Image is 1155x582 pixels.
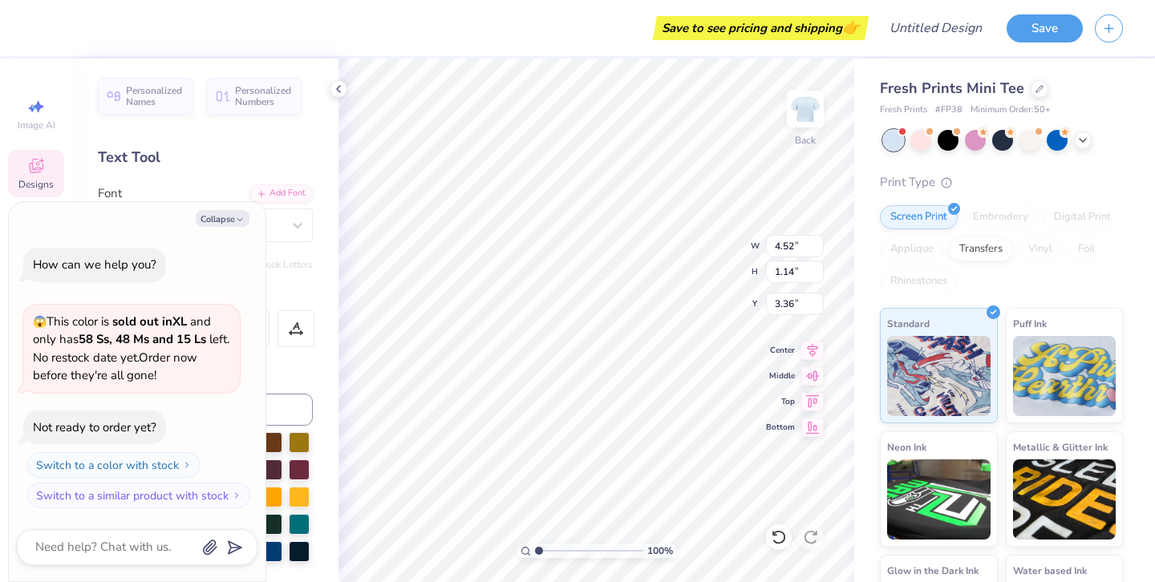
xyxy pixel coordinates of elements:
[887,459,991,540] img: Neon Ink
[962,205,1039,229] div: Embroidery
[235,85,292,107] span: Personalized Numbers
[33,314,47,329] span: 😱
[182,460,192,470] img: Switch to a color with stock
[657,16,865,40] div: Save to see pricing and shipping
[18,178,54,191] span: Designs
[880,269,958,293] div: Rhinestones
[126,85,183,107] span: Personalized Names
[880,205,958,229] div: Screen Print
[33,257,156,273] div: How can we help you?
[887,315,930,332] span: Standard
[887,562,979,579] span: Glow in the Dark Ink
[935,103,962,117] span: # FP38
[112,313,187,329] strong: sold out in XL
[1068,237,1105,261] div: Foil
[33,313,229,384] span: This color is and only has left . No restock date yet. Order now before they're all gone!
[98,147,313,168] div: Text Tool
[766,345,795,356] span: Center
[27,483,250,508] button: Switch to a similar product with stock
[196,210,249,227] button: Collapse
[232,491,241,500] img: Switch to a similar product with stock
[766,396,795,407] span: Top
[971,103,1051,117] span: Minimum Order: 50 +
[1007,14,1083,42] button: Save
[887,439,926,455] span: Neon Ink
[880,79,1024,98] span: Fresh Prints Mini Tee
[789,93,821,125] img: Back
[1013,562,1087,579] span: Water based Ink
[1018,237,1063,261] div: Vinyl
[98,184,122,203] label: Font
[880,237,944,261] div: Applique
[1013,439,1108,455] span: Metallic & Glitter Ink
[880,103,927,117] span: Fresh Prints
[1013,459,1116,540] img: Metallic & Glitter Ink
[880,173,1123,192] div: Print Type
[1013,315,1047,332] span: Puff Ink
[33,419,156,435] div: Not ready to order yet?
[18,119,55,131] span: Image AI
[766,422,795,433] span: Bottom
[766,370,795,382] span: Middle
[79,331,206,347] strong: 58 Ss, 48 Ms and 15 Ls
[249,184,313,203] div: Add Font
[949,237,1013,261] div: Transfers
[795,133,816,148] div: Back
[1044,205,1121,229] div: Digital Print
[877,12,995,44] input: Untitled Design
[27,452,201,478] button: Switch to a color with stock
[1013,336,1116,416] img: Puff Ink
[647,544,673,558] span: 100 %
[887,336,991,416] img: Standard
[842,18,860,37] span: 👉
